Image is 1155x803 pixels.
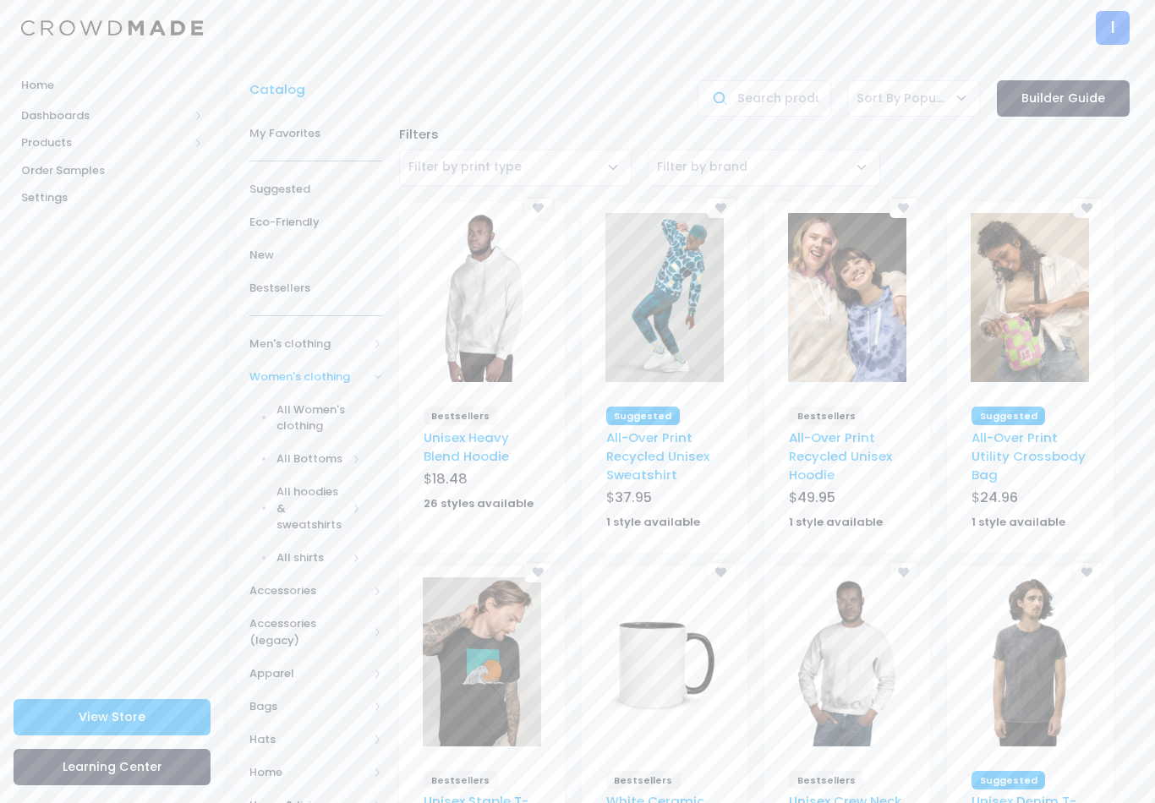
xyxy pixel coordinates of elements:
[408,158,522,175] span: Filter by print type
[424,429,509,465] a: Unisex Heavy Blend Hoodie
[797,488,835,507] span: 49.95
[847,80,980,117] span: Sort By Popular
[21,162,203,179] span: Order Samples
[249,205,382,238] a: Eco-Friendly
[14,749,211,785] a: Learning Center
[249,181,382,198] span: Suggested
[276,451,348,467] span: All Bottoms
[789,514,883,530] strong: 1 style available
[399,150,632,186] span: Filter by print type
[789,488,906,511] div: $
[249,582,368,599] span: Accessories
[249,698,368,715] span: Bags
[249,665,368,682] span: Apparel
[606,514,700,530] strong: 1 style available
[997,80,1130,117] a: Builder Guide
[972,429,1086,484] a: All-Over Print Utility Crossbody Bag
[391,125,1138,144] div: Filters
[249,615,368,648] span: Accessories (legacy)
[424,469,540,493] div: $
[63,758,162,775] span: Learning Center
[789,407,863,425] span: Bestsellers
[249,271,382,304] a: Bestsellers
[606,488,723,511] div: $
[972,771,1045,789] span: Suggested
[606,407,680,425] span: Suggested
[21,134,189,151] span: Products
[21,20,203,36] img: Logo
[972,488,1088,511] div: $
[615,488,652,507] span: 37.95
[657,158,747,176] span: Filter by brand
[249,336,368,352] span: Men's clothing
[249,117,382,150] a: My Favorites
[21,77,203,94] span: Home
[249,369,368,385] span: Women's clothing
[276,401,362,434] span: All Women's clothing
[972,407,1045,425] span: Suggested
[14,699,211,735] a: View Store
[249,764,368,781] span: Home
[249,247,382,264] span: New
[424,771,498,789] span: Bestsellers
[789,429,892,484] a: All-Over Print Recycled Unisex Hoodie
[249,80,314,99] a: Catalog
[424,407,498,425] span: Bestsellers
[972,514,1065,530] strong: 1 style available
[408,158,522,176] span: Filter by print type
[606,771,681,789] span: Bestsellers
[980,488,1018,507] span: 24.96
[424,495,534,511] strong: 26 styles available
[21,107,189,124] span: Dashboards
[606,429,709,484] a: All-Over Print Recycled Unisex Sweatshirt
[857,90,946,107] span: Sort By Popular
[21,189,203,206] span: Settings
[79,708,145,725] span: View Store
[789,771,863,789] span: Bestsellers
[648,150,880,186] span: Filter by brand
[657,158,747,175] span: Filter by brand
[249,125,382,142] span: My Favorites
[432,469,468,489] span: 18.48
[249,172,382,205] a: Suggested
[1096,11,1130,45] div: I
[249,214,382,231] span: Eco-Friendly
[227,393,382,443] a: All Women's clothing
[249,280,382,297] span: Bestsellers
[698,80,830,117] input: Search products
[249,731,368,748] span: Hats
[276,483,348,533] span: All hoodies & sweatshirts
[249,238,382,271] a: New
[276,549,348,566] span: All shirts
